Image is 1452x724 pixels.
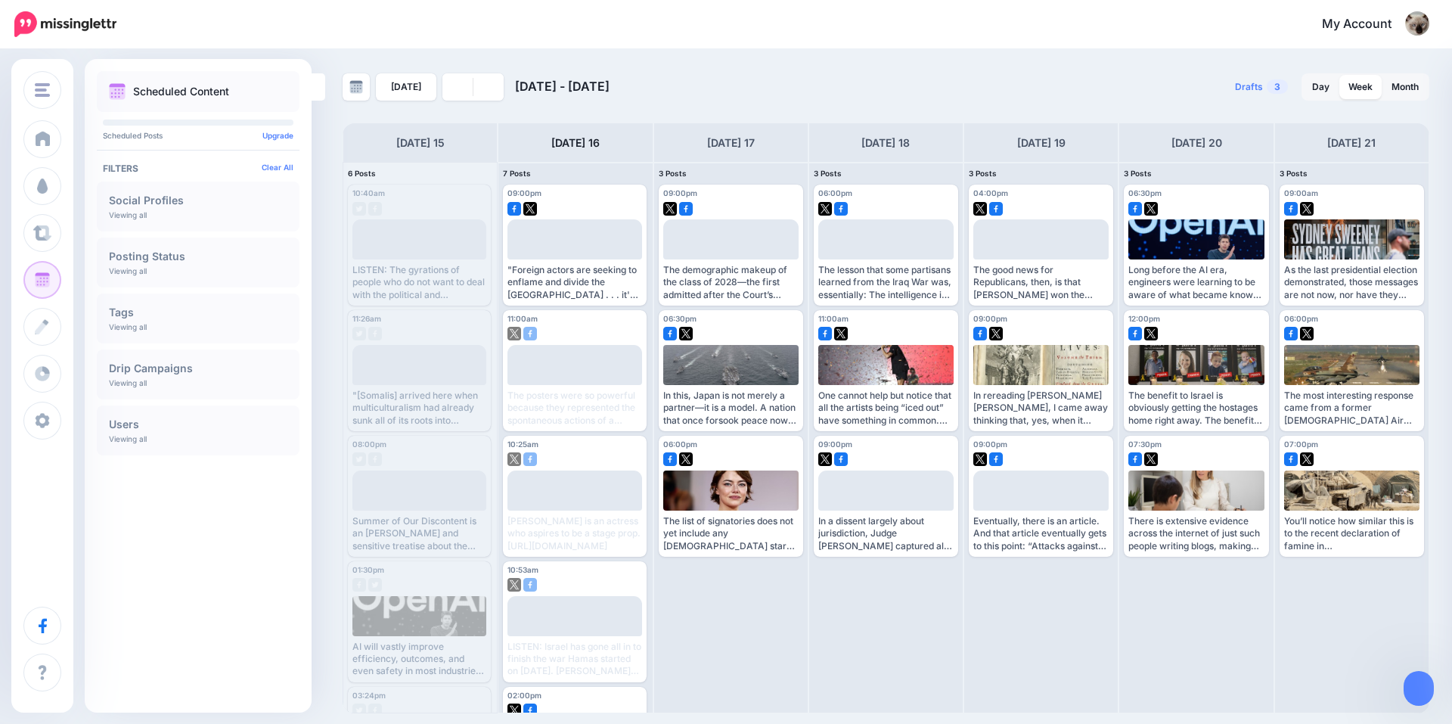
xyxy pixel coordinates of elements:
img: twitter-square.png [973,452,987,466]
img: twitter-square.png [507,452,521,466]
div: The posters were so powerful because they represented the spontaneous actions of a global family.... [507,390,641,427]
span: 06:00pm [1284,314,1318,323]
div: The most interesting response came from a former [DEMOGRAPHIC_DATA] Air Force official who claime... [1284,390,1419,427]
div: AI will vastly improve efficiency, outcomes, and even safety in most industries. But right now, t... [352,641,486,678]
span: 3 Posts [814,169,842,178]
a: Clear All [262,163,293,172]
img: facebook-square.png [663,452,677,466]
img: twitter-grey-square.png [368,578,382,592]
p: Viewing all [109,322,147,331]
img: facebook-grey-square.png [368,452,382,466]
img: facebook-square.png [973,327,987,340]
h4: [DATE] 18 [861,134,910,152]
img: twitter-square.png [1144,327,1158,340]
img: facebook-square.png [679,202,693,216]
img: twitter-square.png [1144,452,1158,466]
a: Week [1339,75,1382,99]
span: 10:53am [507,565,538,574]
p: Viewing all [109,434,147,443]
p: Scheduled Content [133,86,229,97]
a: Day [1303,75,1339,99]
div: Long before the AI era, engineers were learning to be aware of what became known as “emergent beh... [1128,264,1264,301]
img: twitter-square.png [834,327,848,340]
span: 09:00pm [663,188,697,197]
span: 6 Posts [348,169,376,178]
h4: [DATE] 20 [1171,134,1222,152]
span: 04:00pm [973,188,1008,197]
h4: Social Profiles [109,195,287,206]
img: facebook-square.png [523,704,537,717]
img: twitter-square.png [679,327,693,340]
span: 09:00am [1284,188,1318,197]
span: 3 Posts [659,169,687,178]
div: In rereading [PERSON_NAME] [PERSON_NAME], I came away thinking that, yes, when it comes to inform... [973,390,1109,427]
span: 10:25am [507,440,538,449]
img: facebook-square.png [834,202,848,216]
img: facebook-square.png [1128,202,1142,216]
div: [PERSON_NAME] is an actress who aspires to be a stage prop. [URL][DOMAIN_NAME] [507,515,641,552]
img: twitter-grey-square.png [352,327,366,340]
h4: [DATE] 15 [396,134,445,152]
div: You’ll notice how similar this is to the recent declaration of famine in [GEOGRAPHIC_DATA] by fam... [1284,515,1419,552]
span: 3 Posts [1280,169,1308,178]
img: facebook-square.png [989,452,1003,466]
div: Eventually, there is an article. And that article eventually gets to this point: “Attacks against... [973,515,1109,552]
div: "Foreign actors are seeking to enflame and divide the [GEOGRAPHIC_DATA] . . . it's low-cost, high... [507,264,641,301]
div: Loading [865,253,907,274]
span: 09:00pm [973,314,1007,323]
span: 10:40am [352,188,385,197]
img: facebook-grey-square.png [368,202,382,216]
div: The good news for Republicans, then, is that [PERSON_NAME] won the states whose Senate races Cook... [973,264,1109,301]
img: calendar-grey-darker.png [349,80,363,94]
a: Month [1382,75,1428,99]
div: The benefit to Israel is obviously getting the hostages home right away. The benefit to Hamas is ... [1128,390,1264,427]
span: 06:00pm [663,440,697,449]
h4: [DATE] 21 [1327,134,1376,152]
img: twitter-square.png [1300,452,1314,466]
div: Loading [554,629,595,650]
img: twitter-square.png [507,578,521,592]
img: twitter-square.png [1144,202,1158,216]
h4: Drip Campaigns [109,363,287,374]
p: Viewing all [109,210,147,219]
span: 07:30pm [1128,440,1162,449]
span: 3 [1267,79,1288,94]
span: Drafts [1235,82,1263,92]
img: facebook-square.png [663,327,677,340]
p: Viewing all [109,266,147,275]
span: 06:30pm [1128,188,1162,197]
div: Loading [554,503,595,524]
div: The demographic makeup of the class of 2028—the first admitted after the Court’s decision in [DAT... [663,264,799,301]
span: 08:00pm [352,440,386,449]
img: twitter-square.png [989,327,1003,340]
span: 12:00pm [1128,314,1160,323]
div: Loading [865,503,907,524]
img: twitter-grey-square.png [352,202,366,216]
div: Loading [399,503,440,524]
img: twitter-square.png [507,327,521,340]
h4: [DATE] 16 [551,134,600,152]
img: facebook-square.png [834,452,848,466]
a: [DATE] [376,73,436,101]
div: Loading [554,378,595,399]
img: twitter-grey-square.png [352,452,366,466]
h4: Filters [103,163,293,174]
span: [DATE] - [DATE] [515,79,610,94]
span: 11:00am [818,314,849,323]
img: menu.png [35,83,50,97]
img: twitter-square.png [1300,202,1314,216]
img: twitter-grey-square.png [352,704,366,717]
img: facebook-square.png [1284,202,1298,216]
div: Summer of Our Discontent is an [PERSON_NAME] and sensitive treatise about the season in [DATE] th... [352,515,486,552]
img: twitter-square.png [818,202,832,216]
img: facebook-square.png [523,452,537,466]
span: 06:00pm [818,188,852,197]
div: One cannot help but notice that all the artists being “iced out” have something in common. Unlike... [818,390,954,427]
div: Loading [554,253,595,274]
a: Upgrade [262,131,293,140]
div: In this, Japan is not merely a partner—it is a model. A nation that once forsook peace now safegu... [663,390,799,427]
img: twitter-square.png [507,704,521,717]
img: facebook-square.png [1128,452,1142,466]
span: 3 Posts [969,169,997,178]
div: Loading [399,378,440,399]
